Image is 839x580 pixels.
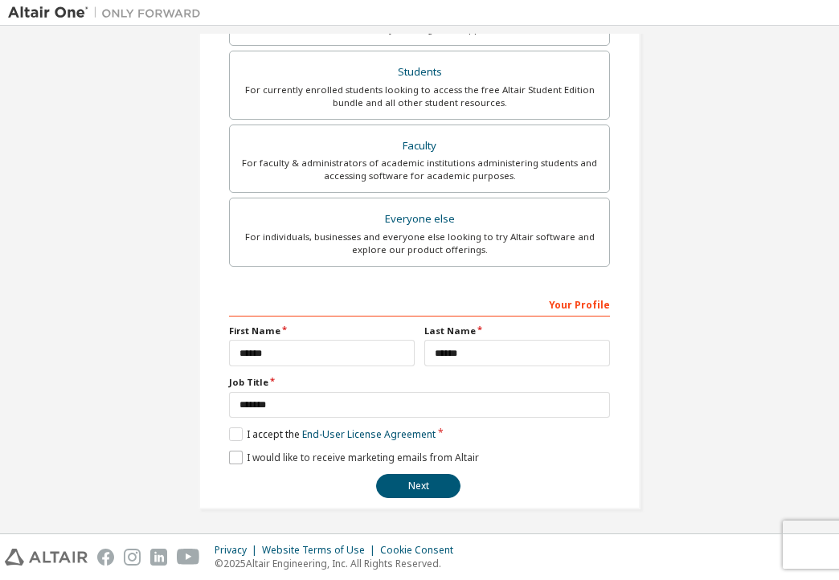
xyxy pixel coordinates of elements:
img: altair_logo.svg [5,549,88,566]
div: Website Terms of Use [262,544,380,557]
img: linkedin.svg [150,549,167,566]
div: Everyone else [239,208,600,231]
label: First Name [229,325,415,337]
div: For individuals, businesses and everyone else looking to try Altair software and explore our prod... [239,231,600,256]
label: I accept the [229,427,436,441]
p: © 2025 Altair Engineering, Inc. All Rights Reserved. [215,557,463,570]
img: Altair One [8,5,209,21]
div: Cookie Consent [380,544,463,557]
div: For faculty & administrators of academic institutions administering students and accessing softwa... [239,157,600,182]
div: Your Profile [229,291,610,317]
button: Next [376,474,460,498]
label: Job Title [229,376,610,389]
div: Faculty [239,135,600,157]
img: instagram.svg [124,549,141,566]
div: Privacy [215,544,262,557]
div: Students [239,61,600,84]
a: End-User License Agreement [302,427,436,441]
label: Last Name [424,325,610,337]
label: I would like to receive marketing emails from Altair [229,451,479,464]
img: facebook.svg [97,549,114,566]
div: For currently enrolled students looking to access the free Altair Student Edition bundle and all ... [239,84,600,109]
img: youtube.svg [177,549,200,566]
